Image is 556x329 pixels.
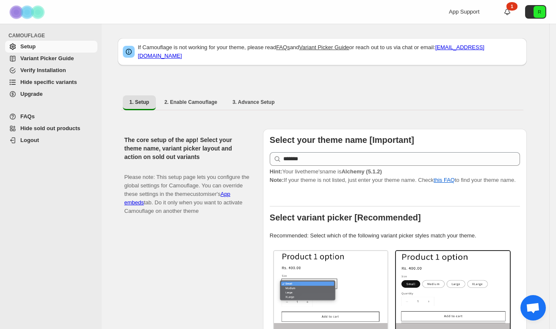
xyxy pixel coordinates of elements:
a: this FAQ [434,177,455,183]
a: Variant Picker Guide [299,44,349,50]
span: 3. Advance Setup [232,99,275,106]
button: Avatar with initials R [525,5,546,19]
strong: Note: [270,177,284,183]
a: Upgrade [5,88,97,100]
img: Buttons / Swatches [396,251,510,323]
b: Select variant picker [Recommended] [270,213,421,222]
span: App Support [449,8,479,15]
a: Hide sold out products [5,123,97,134]
a: Setup [5,41,97,53]
span: Logout [20,137,39,143]
div: Open chat [520,295,546,321]
a: Variant Picker Guide [5,53,97,64]
p: If Camouflage is not working for your theme, please read and or reach out to us via chat or email: [138,43,522,60]
strong: Alchemy (5.1.2) [341,168,382,175]
span: 1. Setup [130,99,149,106]
span: Verify Installation [20,67,66,73]
img: Camouflage [7,0,49,24]
p: Recommended: Select which of the following variant picker styles match your theme. [270,231,520,240]
a: 1 [503,8,512,16]
h2: The core setup of the app! Select your theme name, variant picker layout and action on sold out v... [124,136,249,161]
p: Please note: This setup page lets you configure the global settings for Camouflage. You can overr... [124,164,249,215]
b: Select your theme name [Important] [270,135,414,145]
a: Logout [5,134,97,146]
span: FAQs [20,113,35,120]
span: Variant Picker Guide [20,55,74,61]
a: Verify Installation [5,64,97,76]
img: Select / Dropdowns [274,251,388,323]
span: Upgrade [20,91,43,97]
span: Your live theme's name is [270,168,382,175]
span: CAMOUFLAGE [8,32,97,39]
p: If your theme is not listed, just enter your theme name. Check to find your theme name. [270,167,520,184]
span: Avatar with initials R [534,6,545,18]
span: Hide sold out products [20,125,80,131]
a: Hide specific variants [5,76,97,88]
a: FAQs [5,111,97,123]
strong: Hint: [270,168,282,175]
a: FAQs [276,44,290,50]
span: Hide specific variants [20,79,77,85]
div: 1 [506,2,517,11]
span: 2. Enable Camouflage [164,99,217,106]
span: Setup [20,43,36,50]
text: R [538,9,541,14]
